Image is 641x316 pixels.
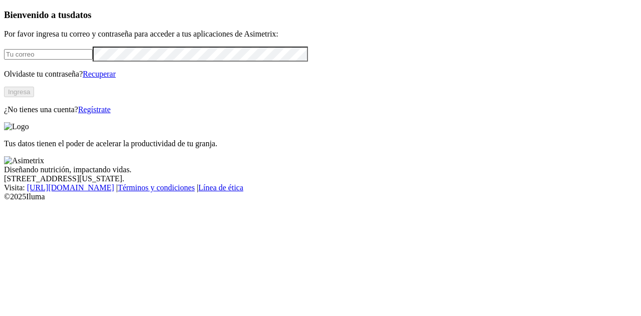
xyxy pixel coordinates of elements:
[118,183,195,192] a: Términos y condiciones
[4,10,637,21] h3: Bienvenido a tus
[4,70,637,79] p: Olvidaste tu contraseña?
[4,87,34,97] button: Ingresa
[4,49,93,60] input: Tu correo
[4,156,44,165] img: Asimetrix
[4,122,29,131] img: Logo
[4,183,637,192] div: Visita : | |
[4,174,637,183] div: [STREET_ADDRESS][US_STATE].
[4,105,637,114] p: ¿No tienes una cuenta?
[70,10,92,20] span: datos
[27,183,114,192] a: [URL][DOMAIN_NAME]
[4,192,637,201] div: © 2025 Iluma
[4,165,637,174] div: Diseñando nutrición, impactando vidas.
[198,183,243,192] a: Línea de ética
[78,105,111,114] a: Regístrate
[4,30,637,39] p: Por favor ingresa tu correo y contraseña para acceder a tus aplicaciones de Asimetrix:
[4,139,637,148] p: Tus datos tienen el poder de acelerar la productividad de tu granja.
[83,70,116,78] a: Recuperar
